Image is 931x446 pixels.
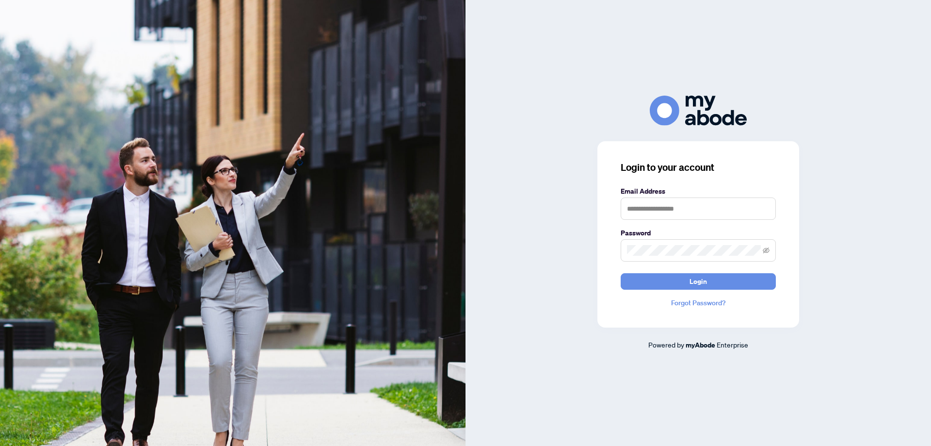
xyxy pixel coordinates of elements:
[621,161,776,174] h3: Login to your account
[690,274,707,289] span: Login
[648,340,684,349] span: Powered by
[763,247,770,254] span: eye-invisible
[621,186,776,197] label: Email Address
[686,340,715,350] a: myAbode
[650,96,747,125] img: ma-logo
[758,203,770,215] keeper-lock: Open Keeper Popup
[621,297,776,308] a: Forgot Password?
[621,273,776,290] button: Login
[717,340,748,349] span: Enterprise
[621,228,776,238] label: Password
